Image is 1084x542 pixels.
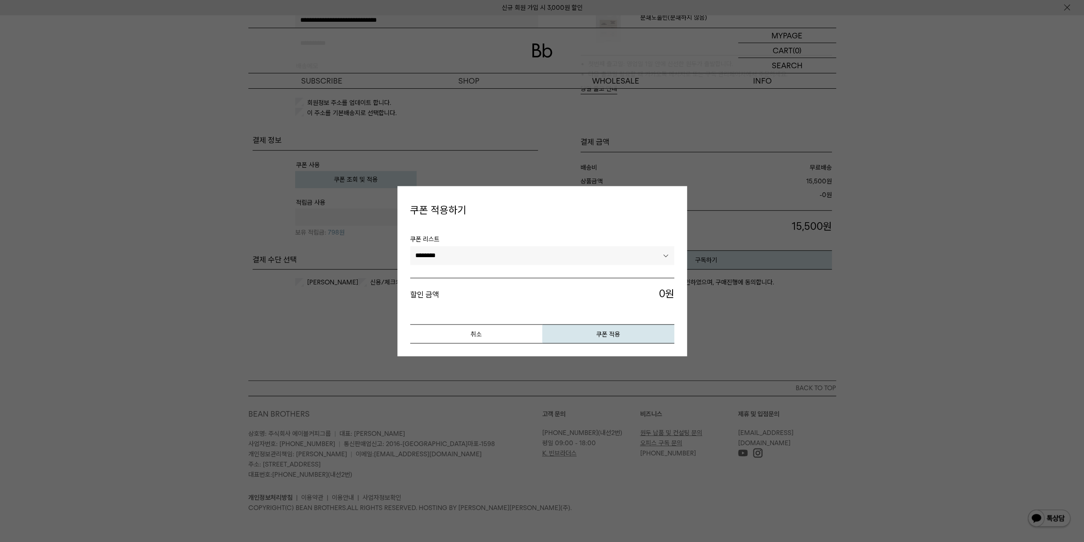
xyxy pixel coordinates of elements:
span: 0 [659,287,665,301]
button: 취소 [410,324,542,343]
strong: 할인 금액 [410,290,439,299]
span: 원 [542,287,674,303]
span: 쿠폰 리스트 [410,235,674,246]
h4: 쿠폰 적용하기 [410,199,674,222]
button: 쿠폰 적용 [542,324,674,343]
